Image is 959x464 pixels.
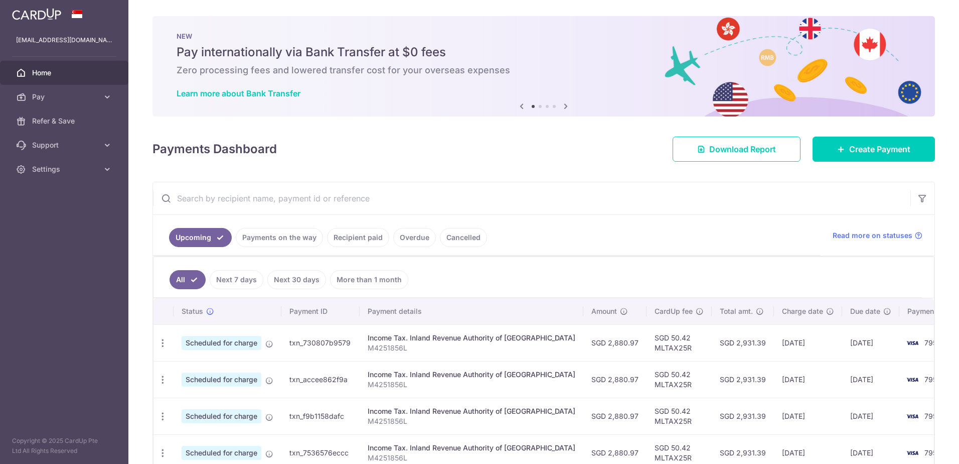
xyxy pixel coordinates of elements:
td: SGD 2,880.97 [583,361,647,398]
a: Next 7 days [210,270,263,289]
div: Income Tax. Inland Revenue Authority of [GEOGRAPHIC_DATA] [368,406,575,416]
td: [DATE] [774,398,842,434]
a: Upcoming [169,228,232,247]
p: M4251856L [368,380,575,390]
span: Support [32,140,98,150]
p: [EMAIL_ADDRESS][DOMAIN_NAME] [16,35,112,45]
span: Due date [850,306,880,316]
span: Total amt. [720,306,753,316]
p: M4251856L [368,416,575,426]
span: 7959 [924,375,941,384]
td: txn_f9b1158dafc [281,398,360,434]
a: Download Report [673,137,801,162]
div: Income Tax. Inland Revenue Authority of [GEOGRAPHIC_DATA] [368,370,575,380]
p: NEW [177,32,911,40]
td: txn_730807b9579 [281,324,360,361]
h4: Payments Dashboard [152,140,277,158]
span: Scheduled for charge [182,409,261,423]
h5: Pay internationally via Bank Transfer at $0 fees [177,44,911,60]
td: SGD 2,931.39 [712,398,774,434]
td: [DATE] [774,361,842,398]
a: Read more on statuses [833,230,922,241]
img: CardUp [12,8,61,20]
span: Pay [32,92,98,102]
span: Status [182,306,203,316]
td: SGD 50.42 MLTAX25R [647,398,712,434]
td: txn_accee862f9a [281,361,360,398]
input: Search by recipient name, payment id or reference [153,182,910,214]
span: Home [32,68,98,78]
a: Overdue [393,228,436,247]
a: Learn more about Bank Transfer [177,88,300,98]
span: Download Report [709,143,776,155]
img: Bank transfer banner [152,16,935,117]
p: M4251856L [368,453,575,463]
th: Payment details [360,298,583,324]
span: Scheduled for charge [182,336,261,350]
span: 7959 [924,412,941,420]
td: SGD 2,931.39 [712,361,774,398]
span: 7959 [924,338,941,347]
td: [DATE] [842,324,899,361]
a: Payments on the way [236,228,323,247]
span: Scheduled for charge [182,373,261,387]
td: [DATE] [774,324,842,361]
span: Amount [591,306,617,316]
h6: Zero processing fees and lowered transfer cost for your overseas expenses [177,64,911,76]
div: Income Tax. Inland Revenue Authority of [GEOGRAPHIC_DATA] [368,333,575,343]
a: Recipient paid [327,228,389,247]
td: [DATE] [842,398,899,434]
a: Create Payment [813,137,935,162]
span: Scheduled for charge [182,446,261,460]
a: All [170,270,206,289]
a: More than 1 month [330,270,408,289]
td: SGD 2,880.97 [583,398,647,434]
td: SGD 2,931.39 [712,324,774,361]
span: Charge date [782,306,823,316]
td: SGD 50.42 MLTAX25R [647,324,712,361]
th: Payment ID [281,298,360,324]
img: Bank Card [902,374,922,386]
img: Bank Card [902,337,922,349]
div: Income Tax. Inland Revenue Authority of [GEOGRAPHIC_DATA] [368,443,575,453]
span: Refer & Save [32,116,98,126]
img: Bank Card [902,410,922,422]
img: Bank Card [902,447,922,459]
span: Read more on statuses [833,230,912,241]
span: CardUp fee [655,306,693,316]
span: Create Payment [849,143,910,155]
td: [DATE] [842,361,899,398]
span: Settings [32,164,98,174]
td: SGD 2,880.97 [583,324,647,361]
a: Next 30 days [267,270,326,289]
td: SGD 50.42 MLTAX25R [647,361,712,398]
a: Cancelled [440,228,487,247]
p: M4251856L [368,343,575,353]
span: 7959 [924,448,941,457]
